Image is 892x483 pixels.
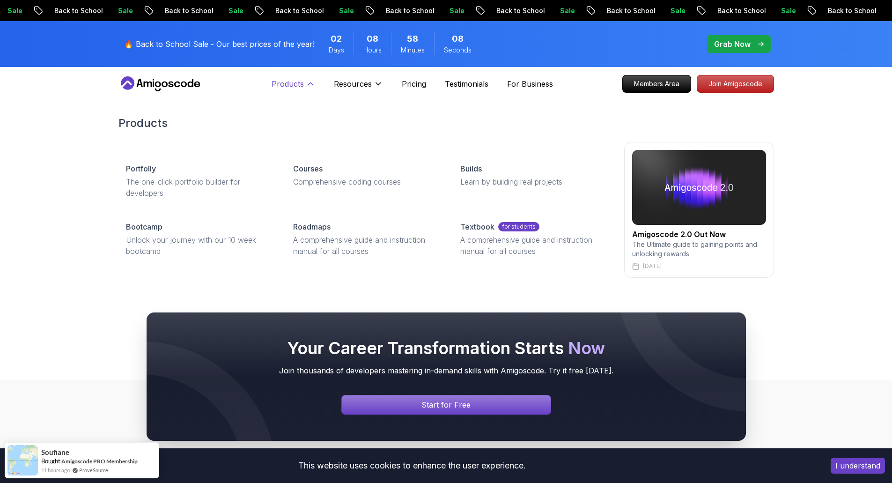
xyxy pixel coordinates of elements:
p: Join thousands of developers mastering in-demand skills with Amigoscode. Try it free [DATE]. [165,365,727,376]
h2: Your Career Transformation Starts [165,339,727,357]
p: Comprehensive coding courses [293,176,438,187]
p: A comprehensive guide and instruction manual for all courses [293,234,438,257]
p: Sale [662,6,692,15]
a: Testimonials [445,78,488,89]
a: Members Area [622,75,691,93]
a: ProveSource [79,466,108,474]
span: 8 Hours [367,32,378,45]
p: Textbook [460,221,494,232]
a: Textbookfor studentsA comprehensive guide and instruction manual for all courses [453,214,612,264]
span: 58 Minutes [407,32,418,45]
span: soufiane [41,448,69,456]
p: 🔥 Back to School Sale - Our best prices of the year! [124,38,315,50]
a: Amigoscode PRO Membership [61,458,138,465]
a: CoursesComprehensive coding courses [286,156,445,195]
p: Resources [334,78,372,89]
p: Sale [109,6,139,15]
p: Sale [551,6,581,15]
span: 8 Seconds [452,32,464,45]
button: Products [272,78,315,97]
p: for students [498,222,539,231]
h2: Products [118,116,774,131]
p: Sale [772,6,802,15]
button: Resources [334,78,383,97]
a: Join Amigoscode [697,75,774,93]
h2: Amigoscode 2.0 Out Now [632,229,766,240]
p: A comprehensive guide and instruction manual for all courses [460,234,605,257]
a: Pricing [402,78,426,89]
p: The one-click portfolio builder for developers [126,176,271,199]
p: Back to School [487,6,551,15]
p: Back to School [819,6,883,15]
span: Seconds [444,45,472,55]
p: Unlock your journey with our 10 week bootcamp [126,234,271,257]
a: For Business [507,78,553,89]
span: Days [329,45,344,55]
p: Grab Now [714,38,751,50]
p: Back to School [708,6,772,15]
p: [DATE] [643,262,662,270]
p: Learn by building real projects [460,176,605,187]
p: Roadmaps [293,221,331,232]
p: The Ultimate guide to gaining points and unlocking rewards [632,240,766,259]
a: amigoscode 2.0Amigoscode 2.0 Out NowThe Ultimate guide to gaining points and unlocking rewards[DATE] [624,142,774,278]
p: Products [272,78,304,89]
p: Builds [460,163,482,174]
a: BuildsLearn by building real projects [453,156,612,195]
p: Back to School [156,6,220,15]
p: Sale [330,6,360,15]
span: 2 Days [331,32,342,45]
span: Hours [363,45,382,55]
p: Sale [220,6,250,15]
span: Minutes [401,45,425,55]
p: Portfolly [126,163,156,174]
img: provesource social proof notification image [7,445,38,476]
span: Bought [41,457,60,465]
p: Back to School [377,6,441,15]
p: Back to School [45,6,109,15]
p: Back to School [266,6,330,15]
img: amigoscode 2.0 [632,150,766,225]
span: Now [568,338,605,358]
p: Sale [441,6,471,15]
p: Start for Free [421,399,471,410]
a: BootcampUnlock your journey with our 10 week bootcamp [118,214,278,264]
p: Courses [293,163,323,174]
a: PortfollyThe one-click portfolio builder for developers [118,156,278,206]
p: Back to School [598,6,662,15]
p: Join Amigoscode [697,75,774,92]
span: 11 hours ago [41,466,70,474]
a: RoadmapsA comprehensive guide and instruction manual for all courses [286,214,445,264]
a: Signin page [341,395,551,415]
p: Members Area [623,75,691,92]
button: Accept cookies [831,458,885,474]
div: This website uses cookies to enhance the user experience. [7,455,817,476]
p: Bootcamp [126,221,162,232]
